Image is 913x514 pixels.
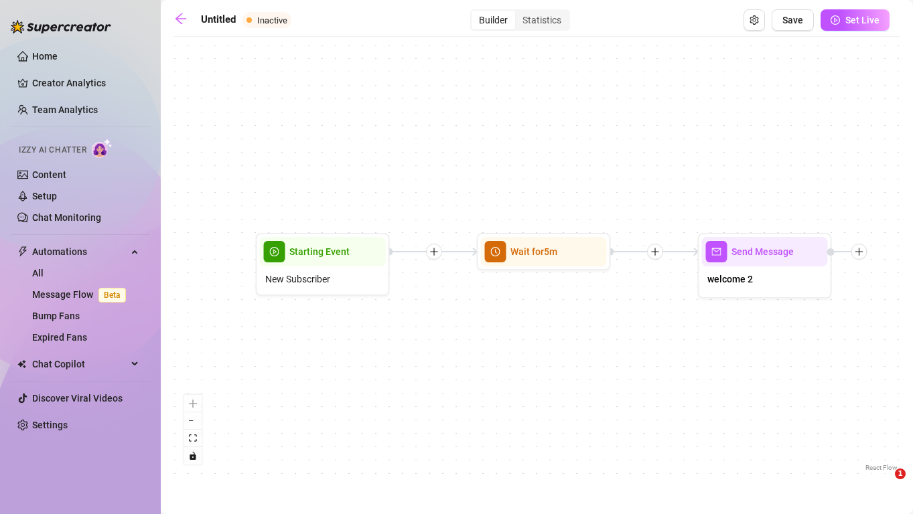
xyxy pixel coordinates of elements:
[174,12,188,25] span: arrow-left
[744,9,765,31] button: Open Exit Rules
[256,233,390,296] div: play-circleStarting EventNew Subscriber
[32,353,127,375] span: Chat Copilot
[11,20,111,33] img: logo-BBDzfeDw.svg
[855,247,864,256] span: plus
[32,104,98,115] a: Team Analytics
[174,12,194,28] a: arrow-left
[184,395,202,464] div: React Flow controls
[17,246,28,257] span: thunderbolt
[32,268,44,278] a: All
[731,244,794,259] span: Send Message
[289,244,350,259] span: Starting Event
[845,15,880,25] span: Set Live
[831,15,840,25] span: play-circle
[32,72,139,94] a: Creator Analytics
[19,144,86,157] span: Izzy AI Chatter
[32,393,123,404] a: Discover Viral Videos
[32,169,66,180] a: Content
[17,359,26,369] img: Chat Copilot
[510,244,557,259] span: Wait for 5m
[429,247,439,256] span: plus
[772,9,814,31] button: Save Flow
[895,468,906,479] span: 1
[750,15,759,25] span: setting
[32,212,101,223] a: Chat Monitoring
[184,430,202,447] button: fit view
[865,464,898,471] a: React Flow attribution
[706,241,727,262] span: mail
[32,51,58,62] a: Home
[650,247,660,256] span: plus
[477,233,611,270] div: clock-circleWait for5m
[472,11,515,29] div: Builder
[32,241,127,262] span: Automations
[32,311,80,321] a: Bump Fans
[485,241,506,262] span: clock-circle
[184,412,202,430] button: zoom out
[184,447,202,464] button: toggle interactivity
[265,272,330,286] span: New Subscriber
[201,13,236,25] strong: Untitled
[32,420,68,430] a: Settings
[782,15,803,25] span: Save
[821,9,890,31] button: Set Live
[515,11,569,29] div: Statistics
[32,332,87,343] a: Expired Fans
[92,139,113,158] img: AI Chatter
[257,15,287,25] span: Inactive
[707,272,753,286] span: welcome 2
[470,9,570,31] div: segmented control
[867,468,900,501] iframe: Intercom live chat
[32,191,57,201] a: Setup
[98,288,126,303] span: Beta
[32,289,131,300] a: Message FlowBeta
[698,233,832,298] div: mailSend Messagewelcome 2
[264,241,285,262] span: play-circle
